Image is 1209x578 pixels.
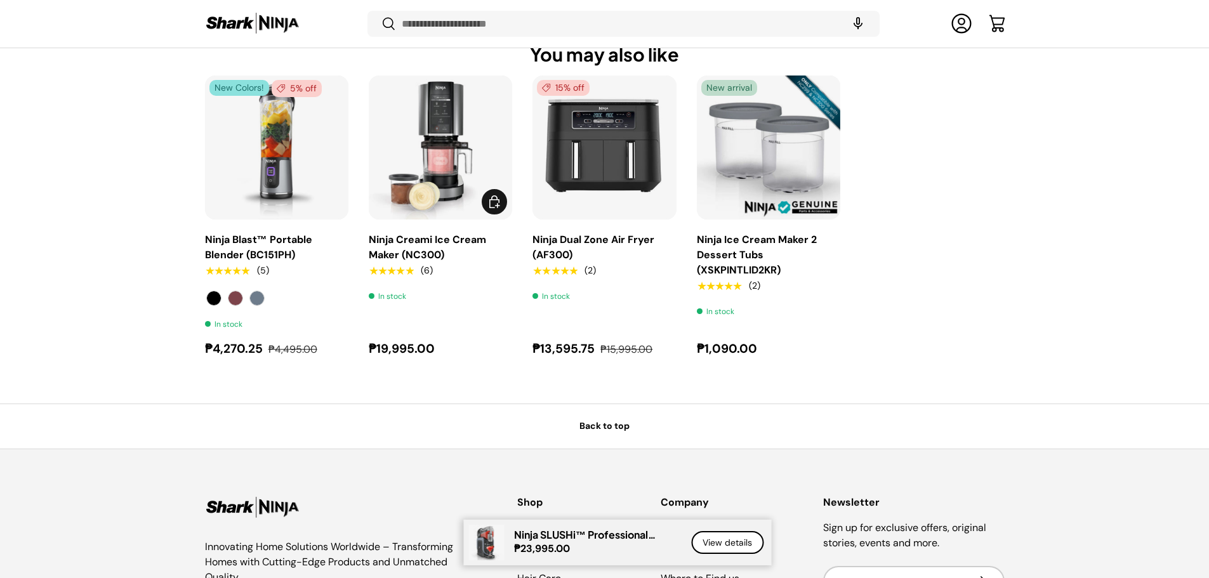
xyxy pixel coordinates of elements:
[823,495,1005,510] h2: Newsletter
[514,542,573,555] strong: ₱23,995.00
[697,76,840,219] a: Ninja Ice Cream Maker 2 Dessert Tubs (XSKPINTLID2KR)
[369,76,512,219] img: ninja-creami-ice-cream-maker-with-sample-content-and-all-lids-full-view-sharkninja-philippines
[823,520,1005,551] p: Sign up for exclusive offers, original stories, events and more.
[369,76,512,219] a: Ninja Creami Ice Cream Maker (NC300)
[537,80,590,96] span: 15% off
[249,291,265,306] label: Navy Blue
[228,291,243,306] label: Cranberry
[205,233,312,261] a: Ninja Blast™ Portable Blender (BC151PH)
[691,531,763,555] a: View details
[514,529,676,541] p: Ninja SLUSHi™ Professional Frozen Drink Maker
[205,76,348,219] a: Ninja Blast™ Portable Blender (BC151PH)
[205,43,1005,66] h2: You may also like
[701,80,757,96] span: New arrival
[532,233,654,261] a: Ninja Dual Zone Air Fryer (AF300)
[838,10,878,38] speech-search-button: Search by voice
[205,76,348,219] img: ninja-blast-portable-blender-black-left-side-view-sharkninja-philippines
[697,233,817,277] a: Ninja Ice Cream Maker 2 Dessert Tubs (XSKPINTLID2KR)
[205,11,300,36] img: Shark Ninja Philippines
[532,76,676,219] a: Ninja Dual Zone Air Fryer (AF300)
[206,291,221,306] label: Black
[272,80,322,97] span: 5% off
[369,233,486,261] a: Ninja Creami Ice Cream Maker (NC300)
[209,80,269,96] span: New Colors!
